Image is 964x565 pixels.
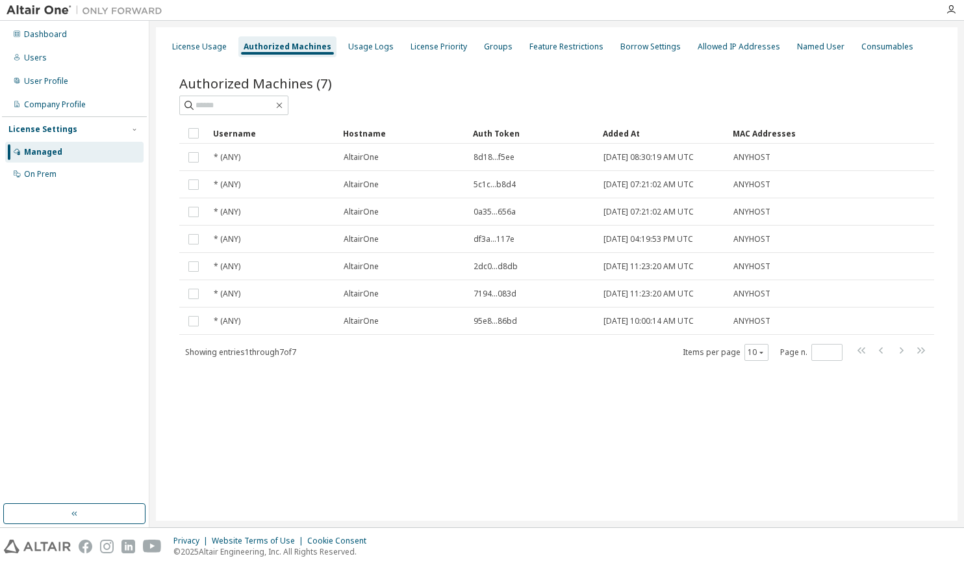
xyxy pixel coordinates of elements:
div: Groups [484,42,513,52]
span: * (ANY) [214,207,240,217]
span: * (ANY) [214,179,240,190]
span: 2dc0...d8db [474,261,518,272]
div: Auth Token [473,123,592,144]
span: AltairOne [344,152,379,163]
span: df3a...117e [474,234,514,244]
div: Username [213,123,333,144]
span: [DATE] 11:23:20 AM UTC [603,261,694,272]
div: License Settings [8,124,77,135]
div: Dashboard [24,29,67,40]
div: Feature Restrictions [529,42,603,52]
span: ANYHOST [733,234,770,244]
img: instagram.svg [100,540,114,553]
div: Company Profile [24,99,86,110]
span: ANYHOST [733,152,770,163]
div: Borrow Settings [620,42,681,52]
p: © 2025 Altair Engineering, Inc. All Rights Reserved. [173,546,374,557]
span: 7194...083d [474,289,516,299]
span: ANYHOST [733,207,770,217]
span: * (ANY) [214,316,240,326]
span: 95e8...86bd [474,316,517,326]
div: Managed [24,147,62,157]
span: AltairOne [344,316,379,326]
div: Hostname [343,123,463,144]
span: * (ANY) [214,289,240,299]
span: Page n. [780,344,843,361]
button: 10 [748,347,765,358]
span: AltairOne [344,261,379,272]
span: [DATE] 10:00:14 AM UTC [603,316,694,326]
span: AltairOne [344,234,379,244]
div: User Profile [24,76,68,86]
span: * (ANY) [214,261,240,272]
img: youtube.svg [143,540,162,553]
span: * (ANY) [214,152,240,163]
div: Consumables [861,42,913,52]
img: Altair One [6,4,169,17]
span: ANYHOST [733,289,770,299]
span: [DATE] 07:21:02 AM UTC [603,207,694,217]
span: Authorized Machines (7) [179,74,332,92]
img: facebook.svg [79,540,92,553]
div: Added At [603,123,722,144]
img: linkedin.svg [121,540,135,553]
span: [DATE] 11:23:20 AM UTC [603,289,694,299]
div: Allowed IP Addresses [698,42,780,52]
img: altair_logo.svg [4,540,71,553]
span: ANYHOST [733,179,770,190]
div: Cookie Consent [307,536,374,546]
span: ANYHOST [733,316,770,326]
span: AltairOne [344,179,379,190]
span: [DATE] 04:19:53 PM UTC [603,234,693,244]
span: * (ANY) [214,234,240,244]
span: 8d18...f5ee [474,152,514,163]
span: ANYHOST [733,261,770,272]
div: License Priority [411,42,467,52]
span: Showing entries 1 through 7 of 7 [185,347,296,358]
div: Named User [797,42,844,52]
div: Website Terms of Use [212,536,307,546]
div: Privacy [173,536,212,546]
div: Authorized Machines [244,42,331,52]
div: MAC Addresses [733,123,798,144]
div: Users [24,53,47,63]
span: 0a35...656a [474,207,516,217]
div: Usage Logs [348,42,394,52]
span: [DATE] 08:30:19 AM UTC [603,152,694,163]
span: [DATE] 07:21:02 AM UTC [603,179,694,190]
span: Items per page [683,344,768,361]
span: 5c1c...b8d4 [474,179,516,190]
div: On Prem [24,169,57,179]
span: AltairOne [344,207,379,217]
div: License Usage [172,42,227,52]
span: AltairOne [344,289,379,299]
